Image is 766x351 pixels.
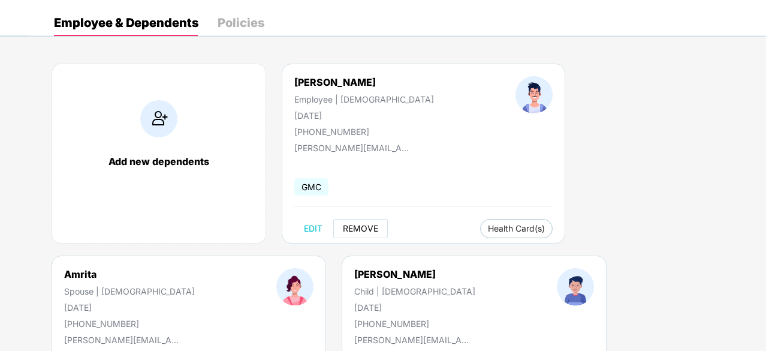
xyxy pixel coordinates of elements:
[276,268,313,305] img: profileImage
[64,268,195,280] div: Amrita
[304,224,322,233] span: EDIT
[480,219,553,238] button: Health Card(s)
[333,219,388,238] button: REMOVE
[294,110,434,121] div: [DATE]
[64,319,195,329] div: [PHONE_NUMBER]
[294,94,434,104] div: Employee | [DEMOGRAPHIC_DATA]
[294,143,414,153] div: [PERSON_NAME][EMAIL_ADDRESS][PERSON_NAME][DOMAIN_NAME]
[343,224,378,233] span: REMOVE
[218,17,264,29] div: Policies
[294,219,332,238] button: EDIT
[64,286,195,296] div: Spouse | [DEMOGRAPHIC_DATA]
[488,226,545,232] span: Health Card(s)
[64,335,184,345] div: [PERSON_NAME][EMAIL_ADDRESS][PERSON_NAME][DOMAIN_NAME]
[354,268,475,280] div: [PERSON_NAME]
[294,127,434,137] div: [PHONE_NUMBER]
[354,319,475,329] div: [PHONE_NUMBER]
[354,286,475,296] div: Child | [DEMOGRAPHIC_DATA]
[54,17,198,29] div: Employee & Dependents
[140,100,177,137] img: addIcon
[515,76,553,113] img: profileImage
[64,302,195,313] div: [DATE]
[354,335,474,345] div: [PERSON_NAME][EMAIL_ADDRESS][PERSON_NAME][DOMAIN_NAME]
[354,302,475,313] div: [DATE]
[294,76,434,88] div: [PERSON_NAME]
[294,178,328,196] span: GMC
[557,268,594,305] img: profileImage
[64,155,254,167] div: Add new dependents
